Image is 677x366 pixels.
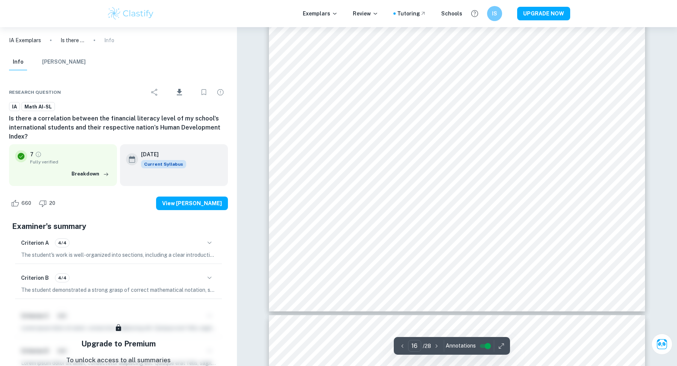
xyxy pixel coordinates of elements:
[141,150,180,159] h6: [DATE]
[66,355,171,365] p: To unlock access to all summaries
[30,159,111,165] span: Fully verified
[141,160,186,168] div: This exemplar is based on the current syllabus. Feel free to refer to it for inspiration/ideas wh...
[9,103,20,111] span: IA
[21,274,49,282] h6: Criterion B
[70,168,111,180] button: Breakdown
[441,9,462,18] a: Schools
[141,160,186,168] span: Current Syllabus
[9,197,35,209] div: Like
[303,9,338,18] p: Exemplars
[107,6,155,21] img: Clastify logo
[490,9,499,18] h6: IS
[353,9,378,18] p: Review
[147,85,162,100] div: Share
[487,6,502,21] button: IS
[446,342,476,350] span: Annotations
[21,102,55,111] a: Math AI-SL
[651,334,672,355] button: Ask Clai
[104,36,114,44] p: Info
[55,274,69,281] span: 4/4
[196,85,211,100] div: Bookmark
[35,151,42,158] a: Grade fully verified
[468,7,481,20] button: Help and Feedback
[517,7,570,20] button: UPGRADE NOW
[9,114,228,141] h6: Is there a correlation between the financial literacy level of my school's international students...
[9,36,41,44] a: IA Exemplars
[22,103,55,111] span: Math AI-SL
[45,200,59,207] span: 20
[9,54,27,70] button: Info
[30,150,33,159] p: 7
[81,338,156,349] h5: Upgrade to Premium
[21,286,216,294] p: The student demonstrated a strong grasp of correct mathematical notation, symbols, and terminolog...
[42,54,86,70] button: [PERSON_NAME]
[164,82,195,102] div: Download
[55,239,69,246] span: 4/4
[21,251,216,259] p: The student's work is well-organized into sections, including a clear introduction, subdivided bo...
[213,85,228,100] div: Report issue
[9,89,61,96] span: Research question
[61,36,85,44] p: Is there a correlation between the financial literacy level of my school's international students...
[37,197,59,209] div: Dislike
[423,342,431,350] p: / 28
[21,239,49,247] h6: Criterion A
[397,9,426,18] a: Tutoring
[12,221,225,232] h5: Examiner's summary
[9,102,20,111] a: IA
[156,197,228,210] button: View [PERSON_NAME]
[17,200,35,207] span: 660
